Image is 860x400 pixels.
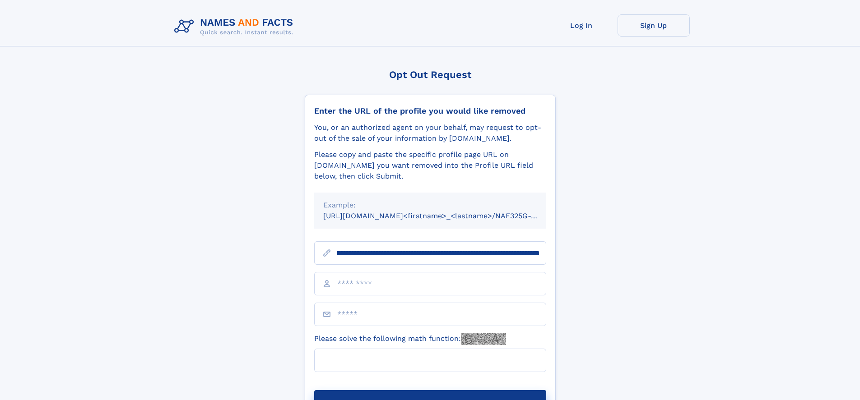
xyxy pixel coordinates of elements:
[314,149,546,182] div: Please copy and paste the specific profile page URL on [DOMAIN_NAME] you want removed into the Pr...
[314,122,546,144] div: You, or an authorized agent on your behalf, may request to opt-out of the sale of your informatio...
[618,14,690,37] a: Sign Up
[171,14,301,39] img: Logo Names and Facts
[314,106,546,116] div: Enter the URL of the profile you would like removed
[323,211,563,220] small: [URL][DOMAIN_NAME]<firstname>_<lastname>/NAF325G-xxxxxxxx
[305,69,556,80] div: Opt Out Request
[323,200,537,211] div: Example:
[314,333,506,345] label: Please solve the following math function:
[545,14,618,37] a: Log In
